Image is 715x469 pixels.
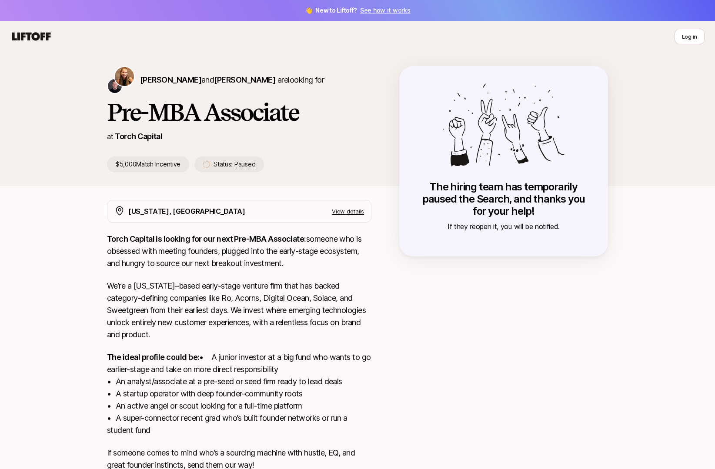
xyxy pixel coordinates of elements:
[115,132,162,141] a: Torch Capital
[360,7,411,14] a: See how it works
[107,234,306,243] strong: Torch Capital is looking for our next Pre-MBA Associate:
[140,74,324,86] p: are looking for
[107,131,113,142] p: at
[332,207,364,216] p: View details
[107,99,371,125] h1: Pre-MBA Associate
[107,280,371,341] p: We’re a [US_STATE]–based early-stage venture firm that has backed category-defining companies lik...
[107,233,371,269] p: someone who is obsessed with meeting founders, plugged into the early-stage ecosystem, and hungry...
[214,159,255,170] p: Status:
[417,181,591,217] p: The hiring team has temporarily paused the Search, and thanks you for your help!
[417,221,591,232] p: If they reopen it, you will be notified.
[305,5,411,16] span: 👋 New to Liftoff?
[108,79,122,93] img: Christopher Harper
[234,160,255,168] span: Paused
[107,353,199,362] strong: The ideal profile could be:
[128,206,245,217] p: [US_STATE], [GEOGRAPHIC_DATA]
[214,75,275,84] span: [PERSON_NAME]
[140,75,201,84] span: [PERSON_NAME]
[115,67,134,86] img: Katie Reiner
[201,75,275,84] span: and
[675,29,705,44] button: Log in
[107,156,189,172] p: $5,000 Match Incentive
[107,351,371,436] p: • A junior investor at a big fund who wants to go earlier-stage and take on more direct responsib...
